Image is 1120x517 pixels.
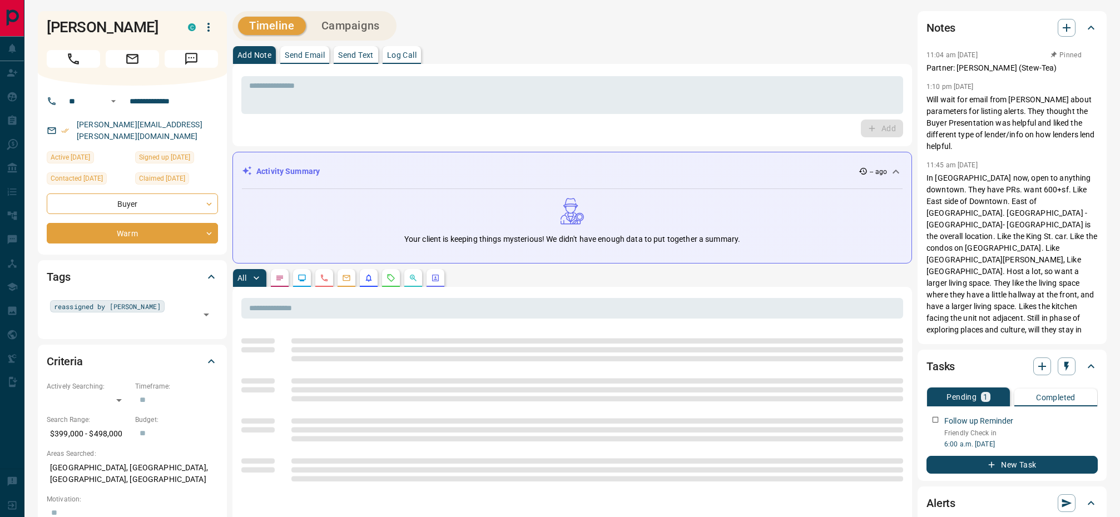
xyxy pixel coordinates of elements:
[944,415,1013,427] p: Follow up Reminder
[242,161,903,182] div: Activity Summary-- ago
[237,274,246,282] p: All
[139,173,185,184] span: Claimed [DATE]
[387,51,417,59] p: Log Call
[926,19,955,37] h2: Notes
[51,173,103,184] span: Contacted [DATE]
[199,307,214,322] button: Open
[47,415,130,425] p: Search Range:
[926,490,1098,516] div: Alerts
[106,50,159,68] span: Email
[47,172,130,188] div: Wed Jul 03 2024
[47,268,70,286] h2: Tags
[946,393,977,401] p: Pending
[1036,394,1076,401] p: Completed
[926,83,974,91] p: 1:10 pm [DATE]
[47,425,130,443] p: $399,000 - $498,000
[320,274,329,282] svg: Calls
[47,193,218,214] div: Buyer
[1050,50,1082,60] button: Pinned
[77,120,202,141] a: [PERSON_NAME][EMAIL_ADDRESS][PERSON_NAME][DOMAIN_NAME]
[135,172,218,188] div: Tue Jul 02 2024
[983,393,988,401] p: 1
[47,449,218,459] p: Areas Searched:
[926,14,1098,41] div: Notes
[54,301,161,312] span: reassigned by [PERSON_NAME]
[285,51,325,59] p: Send Email
[238,17,306,35] button: Timeline
[135,381,218,391] p: Timeframe:
[944,428,1098,438] p: Friendly Check in
[188,23,196,31] div: condos.ca
[47,352,83,370] h2: Criteria
[926,494,955,512] h2: Alerts
[47,381,130,391] p: Actively Searching:
[135,151,218,167] div: Fri May 19 2023
[944,439,1098,449] p: 6:00 a.m. [DATE]
[926,172,1098,464] p: In [GEOGRAPHIC_DATA] now, open to anything downtown. They have PRs. want 600+sf. Like East side o...
[926,456,1098,474] button: New Task
[61,127,69,135] svg: Email Verified
[431,274,440,282] svg: Agent Actions
[139,152,190,163] span: Signed up [DATE]
[237,51,271,59] p: Add Note
[342,274,351,282] svg: Emails
[404,233,740,245] p: Your client is keeping things mysterious! We didn't have enough data to put together a summary.
[47,494,218,504] p: Motivation:
[256,166,320,177] p: Activity Summary
[386,274,395,282] svg: Requests
[165,50,218,68] span: Message
[364,274,373,282] svg: Listing Alerts
[926,357,955,375] h2: Tasks
[47,459,218,489] p: [GEOGRAPHIC_DATA], [GEOGRAPHIC_DATA], [GEOGRAPHIC_DATA], [GEOGRAPHIC_DATA]
[51,152,90,163] span: Active [DATE]
[926,353,1098,380] div: Tasks
[47,223,218,243] div: Warm
[135,415,218,425] p: Budget:
[409,274,418,282] svg: Opportunities
[47,348,218,375] div: Criteria
[47,18,171,36] h1: [PERSON_NAME]
[310,17,391,35] button: Campaigns
[47,50,100,68] span: Call
[47,264,218,290] div: Tags
[107,95,120,108] button: Open
[926,62,1098,74] p: Partner: [PERSON_NAME] (Stew-Tea)
[926,161,978,169] p: 11:45 am [DATE]
[926,51,978,59] p: 11:04 am [DATE]
[47,151,130,167] div: Tue Jul 02 2024
[275,274,284,282] svg: Notes
[338,51,374,59] p: Send Text
[870,167,887,177] p: -- ago
[298,274,306,282] svg: Lead Browsing Activity
[926,94,1098,152] p: Will wait for email from [PERSON_NAME] about parameters for listing alerts. They thought the Buye...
